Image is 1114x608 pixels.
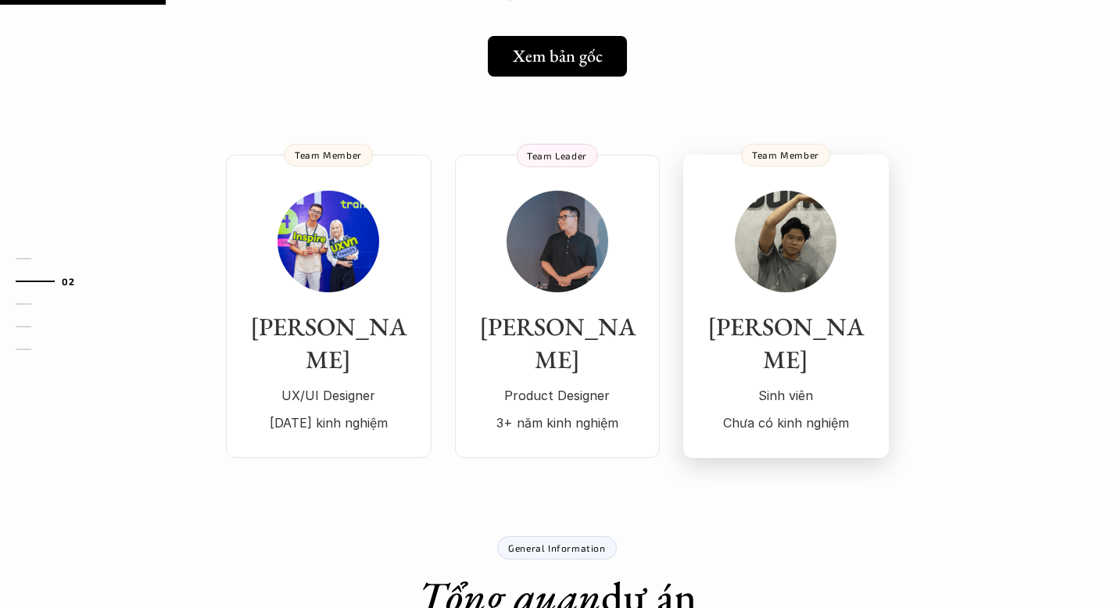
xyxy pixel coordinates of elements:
[488,36,627,77] a: Xem bản gốc
[699,384,873,407] p: Sinh viên
[471,411,644,435] p: 3+ năm kinh nghiệm
[226,155,432,458] a: [PERSON_NAME]UX/UI Designer[DATE] kinh nghiệmTeam Member
[752,149,819,160] p: Team Member
[527,150,587,161] p: Team Leader
[295,149,362,160] p: Team Member
[62,276,74,287] strong: 02
[242,384,416,407] p: UX/UI Designer
[699,411,873,435] p: Chưa có kinh nghiệm
[683,155,889,458] a: [PERSON_NAME]Sinh viênChưa có kinh nghiệmTeam Member
[471,311,644,376] h3: [PERSON_NAME]
[16,272,90,291] a: 02
[513,46,603,66] h5: Xem bản gốc
[242,411,416,435] p: [DATE] kinh nghiệm
[242,311,416,376] h3: [PERSON_NAME]
[455,155,660,458] a: [PERSON_NAME]Product Designer3+ năm kinh nghiệmTeam Leader
[699,311,873,376] h3: [PERSON_NAME]
[508,542,605,553] p: General Information
[471,384,644,407] p: Product Designer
